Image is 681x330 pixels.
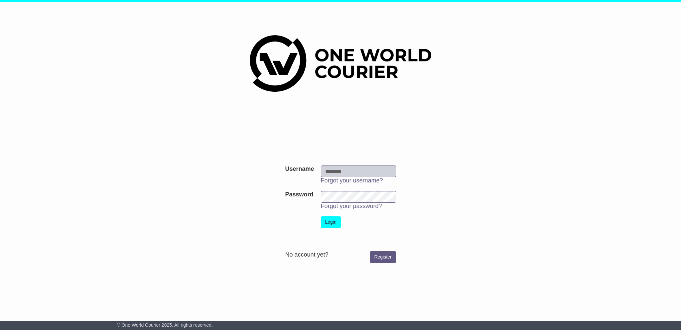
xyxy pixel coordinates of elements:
span: © One World Courier 2025. All rights reserved. [117,322,213,328]
a: Forgot your password? [321,203,382,209]
a: Register [370,251,396,263]
a: Forgot your username? [321,177,383,184]
label: Password [285,191,313,198]
label: Username [285,165,314,173]
button: Login [321,216,341,228]
div: No account yet? [285,251,396,259]
img: One World [250,35,431,92]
